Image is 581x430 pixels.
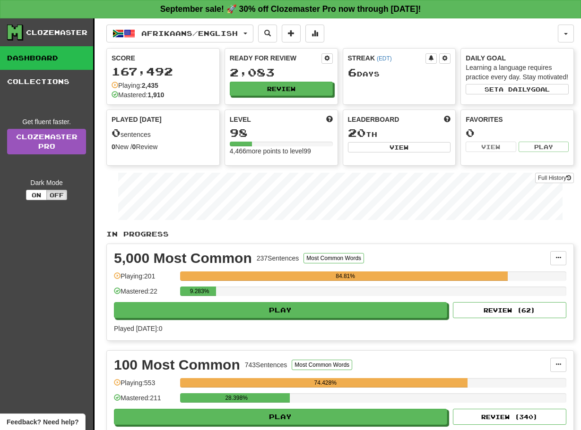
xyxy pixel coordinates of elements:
[466,142,516,152] button: View
[114,409,447,425] button: Play
[282,25,301,42] button: Add sentence to collection
[535,173,574,183] button: Full History
[112,90,164,100] div: Mastered:
[26,28,87,37] div: Clozemaster
[183,287,216,296] div: 9.283%
[348,126,366,139] span: 20
[183,378,468,388] div: 74.428%
[112,142,215,152] div: New / Review
[7,178,86,187] div: Dark Mode
[230,115,251,124] span: Level
[230,67,333,78] div: 2,083
[147,91,164,99] strong: 1,910
[114,378,175,394] div: Playing: 553
[466,53,569,63] div: Daily Goal
[132,143,136,151] strong: 0
[348,142,451,152] button: View
[466,115,569,124] div: Favorites
[453,409,566,425] button: Review (340)
[112,53,215,63] div: Score
[348,66,357,79] span: 6
[230,127,333,139] div: 98
[348,127,451,139] div: th
[466,63,569,82] div: Learning a language requires practice every day. Stay motivated!
[114,271,175,287] div: Playing: 201
[304,253,364,263] button: Most Common Words
[245,360,287,370] div: 743 Sentences
[499,86,531,93] span: a daily
[112,115,162,124] span: Played [DATE]
[142,82,158,89] strong: 2,435
[114,325,162,332] span: Played [DATE]: 0
[114,393,175,409] div: Mastered: 211
[230,53,321,63] div: Ready for Review
[230,146,333,156] div: 4,466 more points to level 99
[141,29,238,37] span: Afrikaans / English
[112,143,115,151] strong: 0
[26,190,47,200] button: On
[292,360,352,370] button: Most Common Words
[112,126,121,139] span: 0
[114,287,175,302] div: Mastered: 22
[444,115,451,124] span: This week in points, UTC
[7,129,86,154] a: ClozemasterPro
[46,190,67,200] button: Off
[183,271,508,281] div: 84.81%
[183,393,290,403] div: 28.398%
[377,55,392,62] a: (EDT)
[348,67,451,79] div: Day s
[466,84,569,94] button: Seta dailygoal
[258,25,277,42] button: Search sentences
[106,229,574,239] p: In Progress
[230,82,333,96] button: Review
[7,117,86,126] div: Get fluent faster.
[305,25,324,42] button: More stats
[112,81,158,90] div: Playing:
[114,358,240,372] div: 100 Most Common
[7,417,78,427] span: Open feedback widget
[326,115,333,124] span: Score more points to level up
[519,142,569,152] button: Play
[160,4,421,14] strong: September sale! 🚀 30% off Clozemaster Pro now through [DATE]!
[348,115,399,124] span: Leaderboard
[453,302,566,318] button: Review (62)
[112,66,215,77] div: 167,492
[114,251,252,265] div: 5,000 Most Common
[114,302,447,318] button: Play
[466,127,569,139] div: 0
[112,127,215,139] div: sentences
[106,25,253,42] button: Afrikaans/English
[257,253,299,263] div: 237 Sentences
[348,53,426,63] div: Streak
